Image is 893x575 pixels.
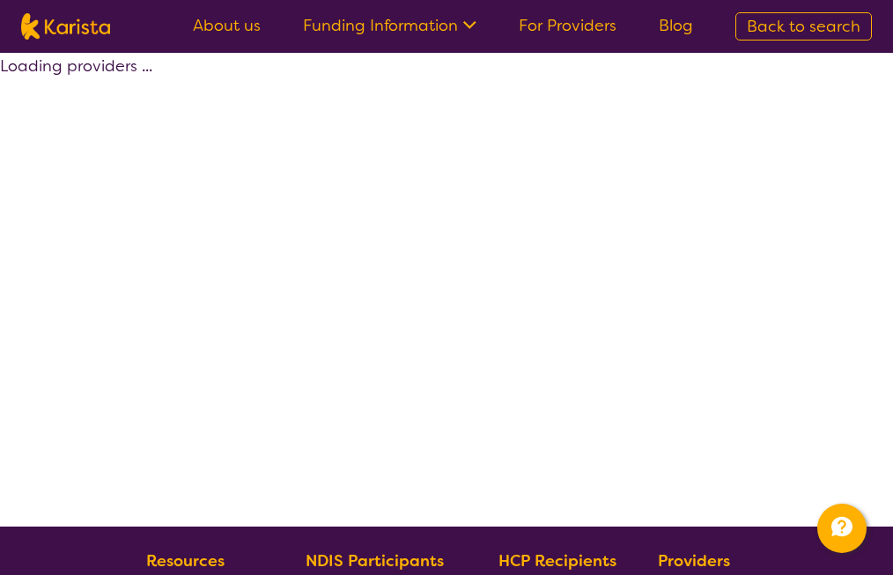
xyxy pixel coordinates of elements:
[519,15,616,36] a: For Providers
[303,15,476,36] a: Funding Information
[21,13,110,40] img: Karista logo
[659,15,693,36] a: Blog
[817,504,867,553] button: Channel Menu
[747,16,860,37] span: Back to search
[306,550,444,571] b: NDIS Participants
[658,550,730,571] b: Providers
[193,15,261,36] a: About us
[735,12,872,41] a: Back to search
[146,550,225,571] b: Resources
[498,550,616,571] b: HCP Recipients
